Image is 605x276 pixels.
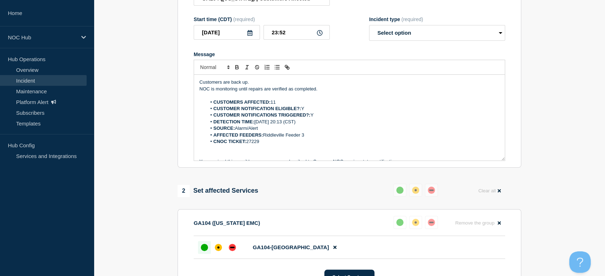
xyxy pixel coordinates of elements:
li: Y [207,105,500,112]
div: Message [194,75,505,161]
li: Riddleville Feeder 3 [207,132,500,138]
div: up [396,187,403,194]
button: Toggle italic text [242,63,252,72]
span: Remove the group [455,220,494,226]
div: Message [194,51,505,57]
strong: CUSTOMERS AFFECTED: [213,99,271,105]
div: Incident type [369,16,505,22]
div: up [396,219,403,226]
button: affected [409,184,422,197]
strong: AFFECTED FEEDERS: [213,132,263,138]
button: down [425,216,438,229]
p: NOC Hub [8,34,77,40]
button: Toggle strikethrough text [252,63,262,72]
p: Customers are back up. [199,79,499,85]
div: down [428,187,435,194]
div: down [229,244,236,251]
input: HH:MM [263,25,330,40]
p: NOC is monitoring until repairs are verified as completed. [199,86,499,92]
span: (required) [233,16,255,22]
div: affected [412,187,419,194]
p: GA104 ([US_STATE] EMC) [194,220,260,226]
div: affected [412,219,419,226]
p: You received this email because you are subscribed to Conexon NOC service status notifications. [199,158,499,165]
button: down [425,184,438,197]
span: Font size [197,63,232,72]
iframe: Help Scout Beacon - Open [569,251,591,273]
span: (required) [401,16,423,22]
div: up [201,244,208,251]
button: Toggle link [282,63,292,72]
div: affected [215,244,222,251]
div: Set affected Services [178,185,258,197]
div: down [428,219,435,226]
input: YYYY-MM-DD [194,25,260,40]
button: up [393,184,406,197]
span: 2 [178,185,190,197]
strong: CNOC TICKET: [213,139,246,144]
select: Incident type [369,25,505,41]
button: Clear all [474,184,505,198]
button: up [393,216,406,229]
li: 11 [207,99,500,105]
div: Start time (CDT) [194,16,330,22]
strong: DETECTION TIME: [213,119,254,124]
li: [DATE] 20:13 (CST) [207,119,500,125]
li: 27229 [207,138,500,145]
span: GA104-[GEOGRAPHIC_DATA] [253,244,329,250]
button: affected [409,216,422,229]
button: Remove the group [451,216,505,230]
strong: CUSTOMER NOTIFICATION ELIGIBLE?: [213,106,301,111]
button: Toggle bold text [232,63,242,72]
li: Alarm/Alert [207,125,500,132]
button: Toggle bulleted list [272,63,282,72]
strong: SOURCE: [213,125,235,131]
strong: CUSTOMER NOTIFICATIONS TRIGGERED?: [213,112,310,118]
button: Toggle ordered list [262,63,272,72]
li: Y [207,112,500,118]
